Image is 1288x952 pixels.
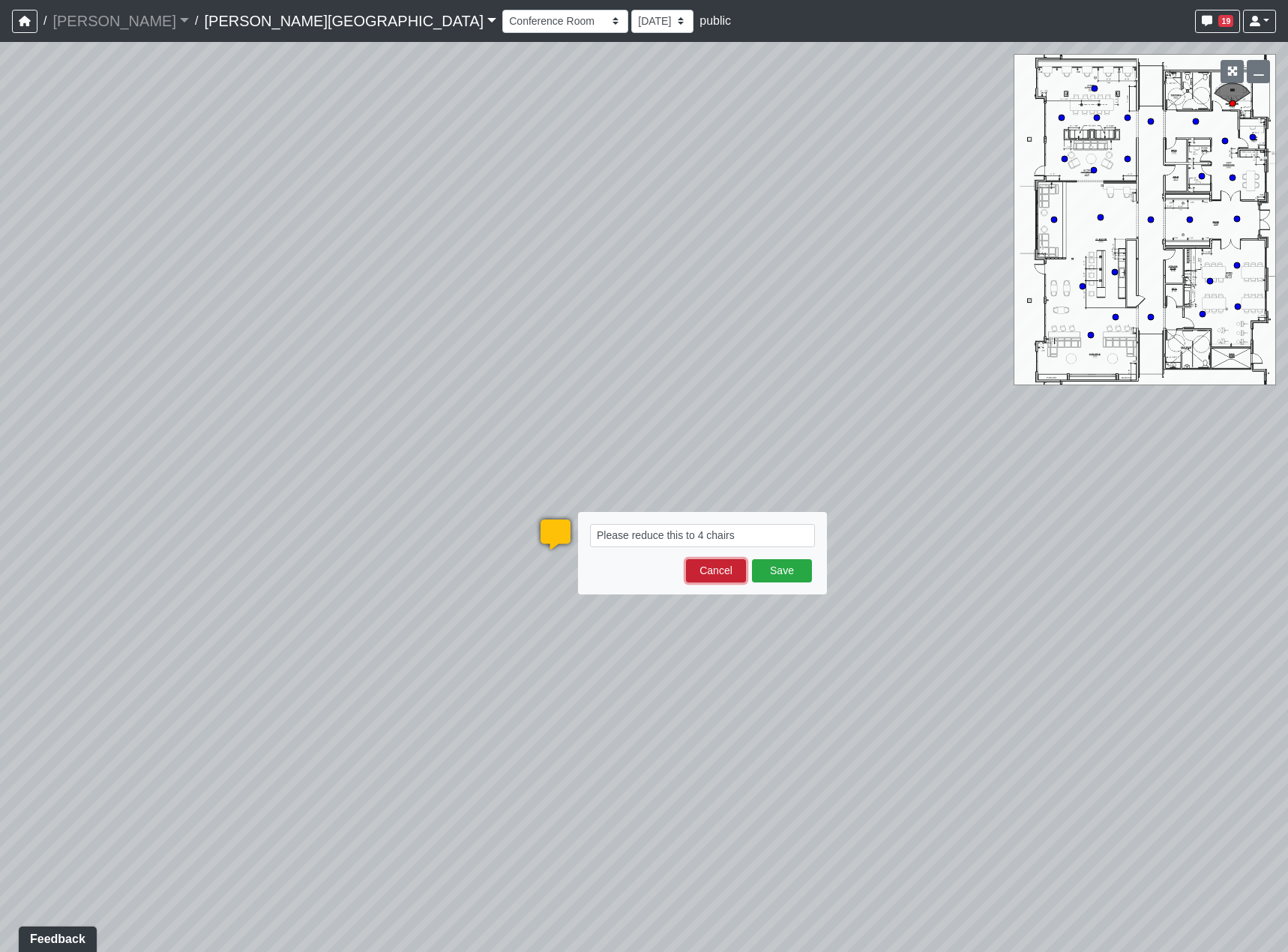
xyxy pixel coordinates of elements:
[752,559,812,582] button: Save
[37,6,52,36] span: /
[11,922,100,952] iframe: Ybug feedback widget
[189,6,204,36] span: /
[699,14,731,27] span: public
[1195,10,1240,33] button: 19
[204,6,496,36] a: [PERSON_NAME][GEOGRAPHIC_DATA]
[686,559,746,582] button: Cancel
[1218,15,1233,27] span: 19
[52,6,189,36] a: [PERSON_NAME]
